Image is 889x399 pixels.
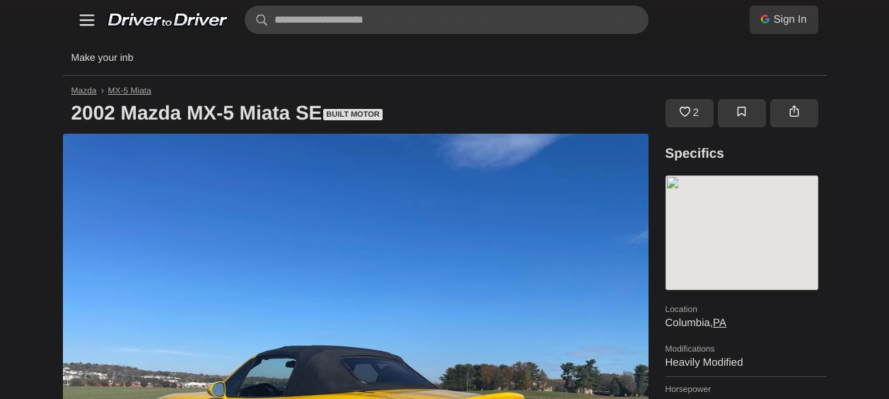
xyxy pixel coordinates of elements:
h3: Specifics [666,145,827,164]
nav: Breadcrumb [63,86,827,96]
dd: Columbia, [666,317,827,330]
a: Mazda [71,86,97,96]
a: Sign In [750,6,818,34]
h1: 2002 Mazda MX-5 Miata SE [63,93,657,134]
dd: Heavily Modified [666,357,827,369]
span: Built Motor [323,109,382,120]
a: 2 [666,99,714,127]
dt: Modifications [666,344,827,354]
a: MX-5 Miata [108,86,151,96]
dt: Location [666,304,827,314]
dt: Horsepower [666,384,827,394]
p: Make your inb [71,40,134,75]
a: PA [713,317,726,329]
